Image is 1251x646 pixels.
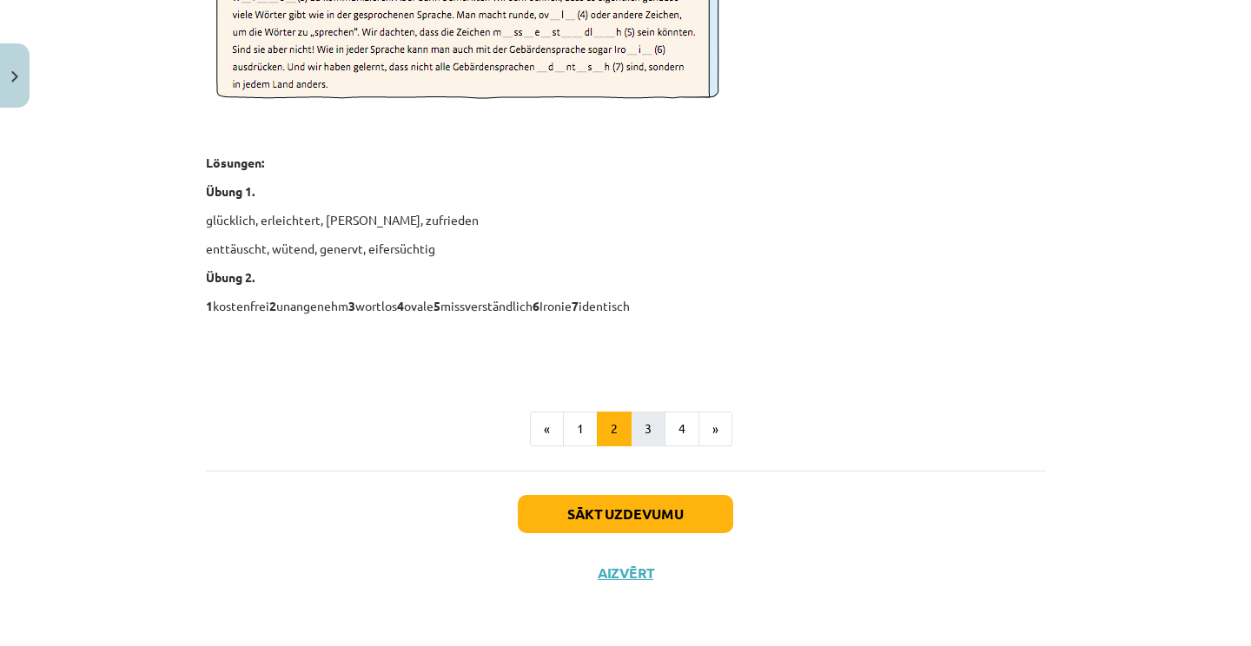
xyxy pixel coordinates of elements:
strong: 2 [269,298,276,313]
button: 3 [631,412,665,446]
strong: 5 [434,298,440,313]
img: icon-close-lesson-0947bae3869378f0d4975bcd49f059093ad1ed9edebbc8119c70593378902aed.svg [11,71,18,82]
strong: 6 [533,298,539,313]
nav: Page navigation example [206,412,1045,446]
button: 1 [563,412,598,446]
strong: 4 [397,298,404,313]
button: Sākt uzdevumu [518,495,733,533]
strong: 1 [206,298,213,313]
strong: 7 [572,298,579,313]
button: » [698,412,732,446]
button: 4 [665,412,699,446]
strong: Lösungen: [206,155,264,170]
p: glücklich, erleichtert, [PERSON_NAME], zufrieden [206,211,1045,229]
p: enttäuscht, wütend, genervt, eifersüchtig [206,240,1045,258]
button: 2 [597,412,632,446]
p: kostenfrei unangenehm wortlos ovale missverständlich Ironie identisch [206,297,1045,315]
button: Aizvērt [592,564,659,582]
strong: 3 [348,298,355,313]
button: « [530,412,564,446]
strong: Übung 1. [206,183,255,199]
strong: Übung 2. [206,269,255,285]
